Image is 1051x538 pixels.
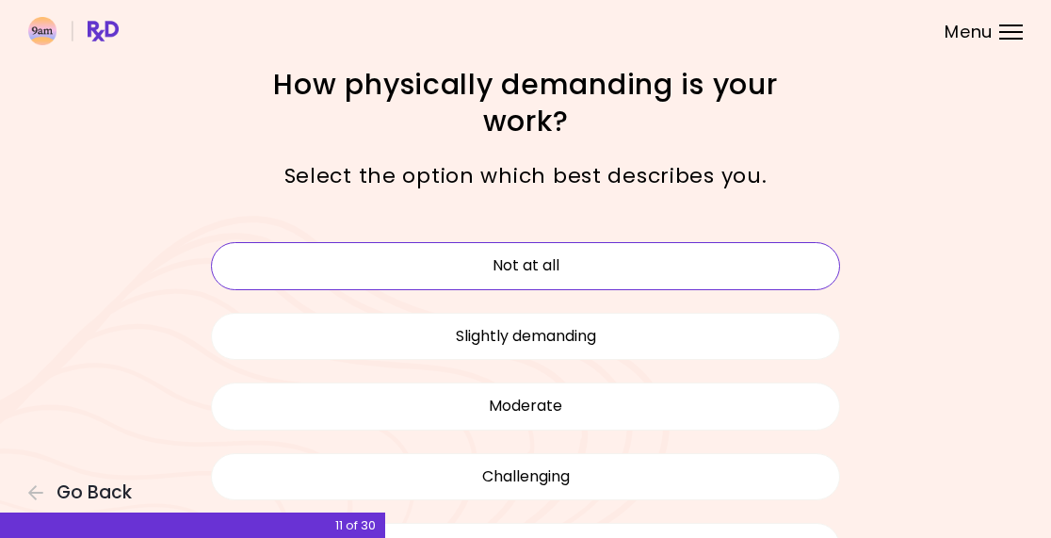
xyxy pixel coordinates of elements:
button: Slightly demanding [211,313,840,360]
span: Go Back [57,482,132,503]
button: Moderate [211,383,840,430]
button: Go Back [28,482,141,503]
button: Not at all [211,242,840,289]
h1: How physically demanding is your work? [246,66,806,139]
button: Challenging [211,453,840,500]
p: Select the option which best describes you. [246,158,806,193]
img: RxDiet [28,17,119,45]
span: Menu [945,24,993,41]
